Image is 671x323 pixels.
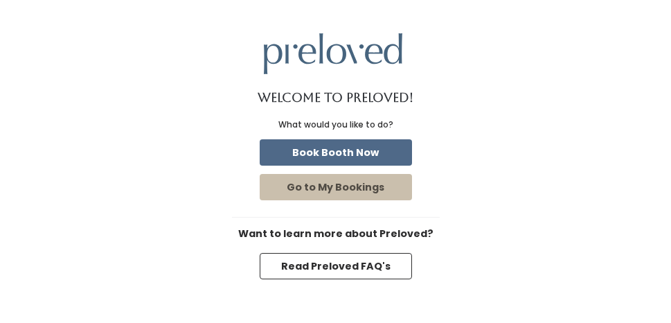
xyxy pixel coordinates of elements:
button: Read Preloved FAQ's [260,253,412,279]
button: Book Booth Now [260,139,412,166]
h1: Welcome to Preloved! [258,91,413,105]
div: What would you like to do? [278,119,393,131]
h6: Want to learn more about Preloved? [232,229,440,240]
img: preloved logo [264,33,402,74]
a: Go to My Bookings [257,171,415,203]
button: Go to My Bookings [260,174,412,200]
